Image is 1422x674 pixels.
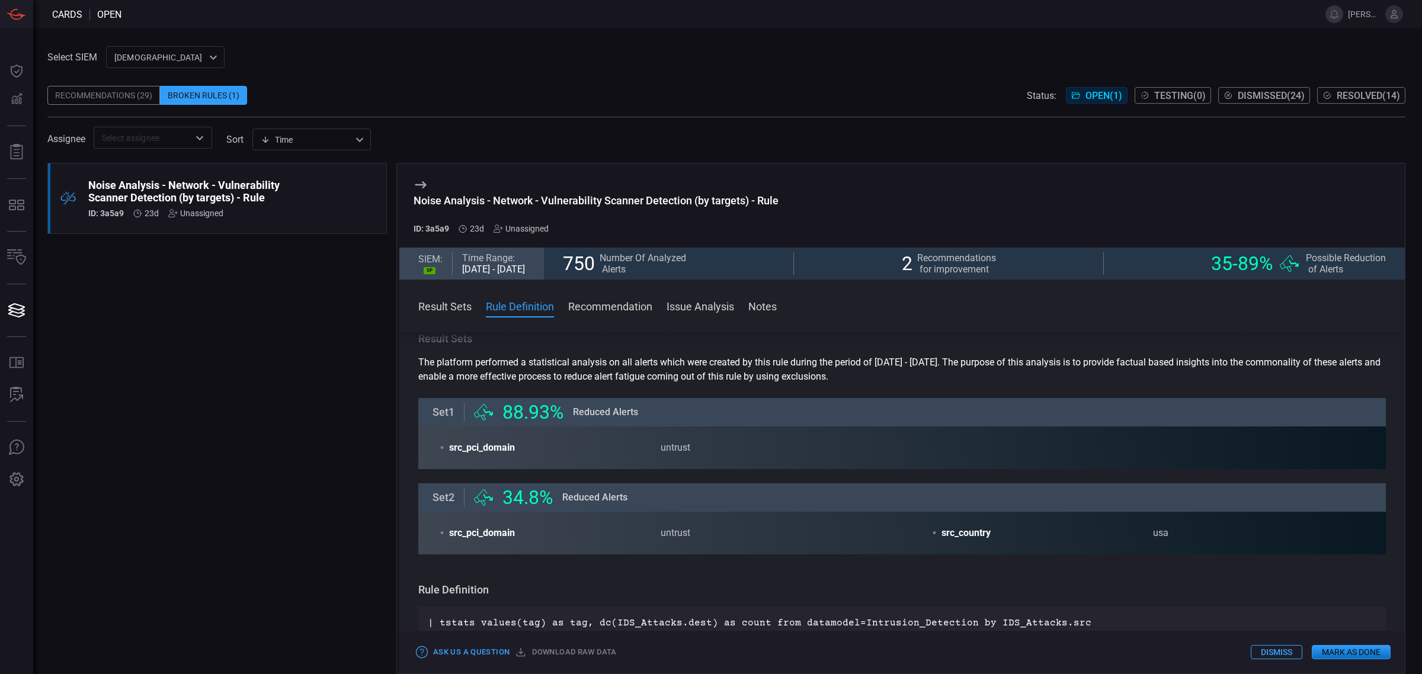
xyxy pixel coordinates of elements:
[1085,90,1122,101] span: Open ( 1 )
[97,130,189,145] input: Select assignee
[1027,90,1056,101] span: Status:
[160,86,247,105] div: Broken Rules (1)
[932,526,937,540] span: •
[449,526,661,540] span: src_pci_domain
[114,52,206,63] p: [DEMOGRAPHIC_DATA]
[513,643,619,662] button: Download raw data
[1135,87,1211,104] button: Testing(0)
[428,616,1376,659] p: | tstats values(tag) as tag, dc(IDS_Attacks.dest) as count from datamodel=Intrusion_Detection by ...
[470,224,484,233] span: Aug 29, 2025 4:54 PM
[1312,645,1391,659] button: Mark as Done
[2,381,31,409] button: ALERT ANALYSIS
[440,441,444,455] span: •
[418,583,1386,597] h3: Rule Definition
[88,208,124,218] h5: ID: 3a5a9
[661,441,872,455] div: untrust
[440,526,444,540] span: •
[502,490,553,505] span: 34.8 %
[88,179,301,204] div: Noise Analysis - Network - Vulnerability Scanner Detection (by targets) - Rule
[462,252,525,264] div: Time Range:
[414,643,513,662] button: Ask Us a Question
[1211,252,1273,275] span: 35 - 89 %
[261,134,352,146] div: Time
[2,85,31,114] button: Detections
[502,405,563,419] span: 88.93 %
[1154,90,1206,101] span: Testing ( 0 )
[2,466,31,494] button: Preferences
[2,191,31,219] button: MITRE - Detection Posture
[562,490,627,505] span: Reduced Alerts
[486,299,554,313] button: Rule Definition
[2,296,31,325] button: Cards
[418,355,1386,384] section: The platform performed a statistical analysis on all alerts which were created by this rule durin...
[1066,87,1128,104] button: Open(1)
[2,57,31,85] button: Dashboard
[573,405,638,419] span: Reduced Alerts
[414,224,449,233] h5: ID: 3a5a9
[418,253,443,265] span: SIEM:
[1306,252,1386,275] span: Possible Reduction of Alerts
[1251,645,1302,659] button: Dismiss
[2,138,31,166] button: Reports
[902,252,912,275] span: 2
[168,208,223,218] div: Unassigned
[1337,90,1400,101] span: Resolved ( 14 )
[449,441,661,455] span: src_pci_domain
[1153,526,1365,540] div: usa
[97,9,121,20] span: open
[1348,9,1381,19] span: [PERSON_NAME][EMAIL_ADDRESS][PERSON_NAME][DOMAIN_NAME]
[226,134,244,145] label: sort
[2,349,31,377] button: Rule Catalog
[563,252,595,275] span: 750
[418,299,472,313] button: Result Sets
[1238,90,1305,101] span: Dismissed ( 24 )
[600,252,686,275] span: Number Of Analyzed Alerts
[494,224,549,233] div: Unassigned
[145,208,159,218] span: Aug 29, 2025 4:54 PM
[917,252,996,275] span: Recommendations for improvement
[1317,87,1405,104] button: Resolved(14)
[191,130,208,146] button: Open
[2,434,31,462] button: Ask Us A Question
[433,490,454,505] span: Set 2
[47,86,160,105] div: Recommendations (29)
[2,243,31,272] button: Inventory
[433,405,454,419] span: Set 1
[1218,87,1310,104] button: Dismissed(24)
[414,194,779,207] div: Noise Analysis - Network - Vulnerability Scanner Detection (by targets) - Rule
[748,299,777,313] button: Notes
[941,526,1153,540] span: src_country
[667,299,734,313] button: Issue Analysis
[661,526,872,540] div: untrust
[47,133,85,145] span: Assignee
[462,264,525,275] div: [DATE] - [DATE]
[568,299,652,313] button: Recommendation
[424,267,435,274] div: SP
[47,52,97,63] label: Select SIEM
[52,9,82,20] span: Cards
